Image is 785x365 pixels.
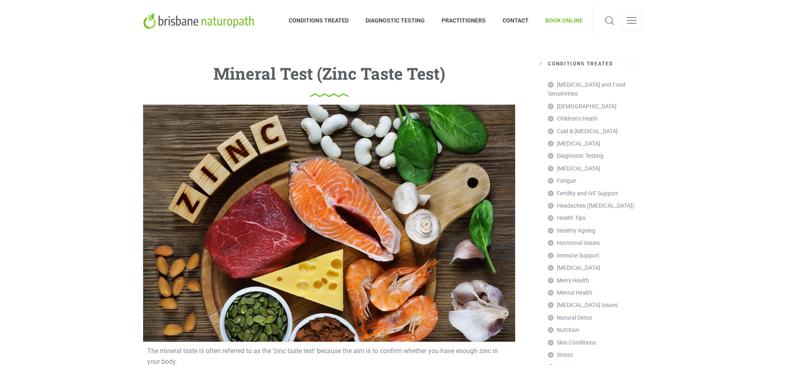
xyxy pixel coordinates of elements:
[433,6,494,35] a: PRACTITIONERS
[548,336,596,349] a: Skin Conditions
[548,125,618,137] a: Cold & [MEDICAL_DATA]
[548,249,599,262] a: Immune Support
[548,349,573,361] a: Stress
[548,324,579,336] a: Nutrition
[548,175,576,187] a: Fatigue
[537,6,583,35] a: BOOK ONLINE
[433,14,494,27] span: PRACTITIONERS
[548,150,603,162] a: Diagnostic Testing
[548,311,592,324] a: Natural Detox
[494,14,537,27] span: CONTACT
[548,162,600,175] a: [MEDICAL_DATA]
[548,224,595,237] a: Healthy Ageing
[357,6,433,35] a: DIAGNOSTIC TESTING
[289,6,357,35] a: CONDITIONS TREATED
[548,274,589,287] a: Men’s Health
[548,299,618,311] a: [MEDICAL_DATA] Issues
[548,112,598,125] a: Children’s Heath
[603,10,617,31] a: Search
[143,6,257,35] a: Brisbane Naturopath
[548,237,600,249] a: Hormonal Issues
[147,65,511,82] h1: Mineral Test (Zinc Taste Test)
[548,187,618,199] a: Fertility and IVF Support
[537,14,583,27] span: BOOK ONLINE
[494,6,537,35] a: CONTACT
[289,14,357,27] span: CONDITIONS TREATED
[548,100,617,112] a: [DEMOGRAPHIC_DATA]
[548,287,592,299] a: Mental Health
[540,61,642,72] h5: Conditions Treated
[548,78,642,100] a: [MEDICAL_DATA] and Food Sensitivities
[143,12,257,29] img: Brisbane Naturopath
[357,14,433,27] span: DIAGNOSTIC TESTING
[548,199,634,212] a: Headaches ([MEDICAL_DATA])
[548,137,600,150] a: [MEDICAL_DATA]
[548,262,600,274] a: [MEDICAL_DATA]
[548,212,585,224] a: Health Tips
